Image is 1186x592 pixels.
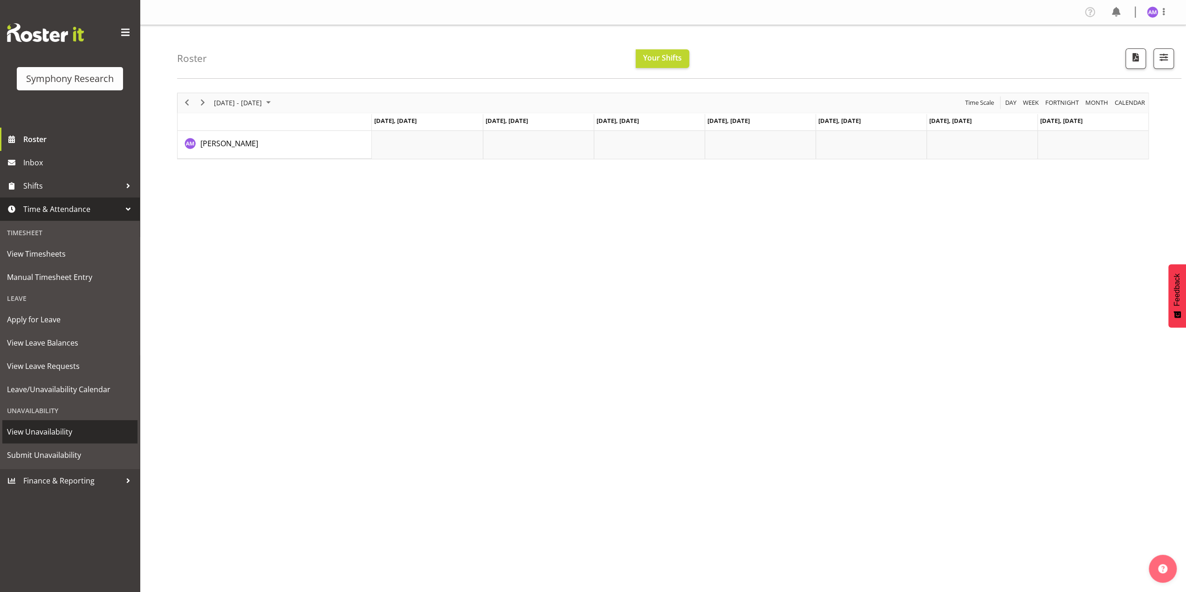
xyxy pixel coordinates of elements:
[2,308,137,331] a: Apply for Leave
[2,265,137,289] a: Manual Timesheet Entry
[7,270,133,284] span: Manual Timesheet Entry
[818,116,861,125] span: [DATE], [DATE]
[179,93,195,113] div: previous period
[200,138,258,149] a: [PERSON_NAME]
[1113,97,1147,109] button: Month
[23,156,135,170] span: Inbox
[636,49,689,68] button: Your Shifts
[26,72,114,86] div: Symphony Research
[2,443,137,467] a: Submit Unavailability
[1147,7,1158,18] img: amal-makan1835.jpg
[7,23,84,42] img: Rosterit website logo
[1125,48,1146,69] button: Download a PDF of the roster according to the set date range.
[177,93,1149,159] div: Timeline Week of October 2, 2025
[195,93,211,113] div: next period
[181,97,193,109] button: Previous
[7,359,133,373] span: View Leave Requests
[1084,97,1109,109] span: Month
[2,401,137,420] div: Unavailability
[213,97,275,109] button: September 2025
[596,116,639,125] span: [DATE], [DATE]
[23,132,135,146] span: Roster
[1021,97,1041,109] button: Timeline Week
[1173,273,1181,306] span: Feedback
[1044,97,1080,109] span: Fortnight
[372,131,1148,159] table: Timeline Week of October 2, 2025
[197,97,209,109] button: Next
[177,53,207,64] h4: Roster
[1114,97,1146,109] span: calendar
[23,179,121,193] span: Shifts
[2,420,137,443] a: View Unavailability
[2,378,137,401] a: Leave/Unavailability Calendar
[23,202,121,216] span: Time & Attendance
[211,93,276,113] div: Sep 29 - Oct 05, 2025
[2,331,137,354] a: View Leave Balances
[1022,97,1040,109] span: Week
[1040,116,1083,125] span: [DATE], [DATE]
[7,425,133,439] span: View Unavailability
[7,247,133,261] span: View Timesheets
[643,53,682,63] span: Your Shifts
[23,474,121,488] span: Finance & Reporting
[1044,97,1081,109] button: Fortnight
[7,448,133,462] span: Submit Unavailability
[486,116,528,125] span: [DATE], [DATE]
[1158,564,1167,573] img: help-xxl-2.png
[374,116,417,125] span: [DATE], [DATE]
[964,97,995,109] span: Time Scale
[2,289,137,308] div: Leave
[1084,97,1110,109] button: Timeline Month
[7,382,133,396] span: Leave/Unavailability Calendar
[1004,97,1018,109] button: Timeline Day
[7,313,133,327] span: Apply for Leave
[964,97,996,109] button: Time Scale
[1004,97,1017,109] span: Day
[2,223,137,242] div: Timesheet
[7,336,133,350] span: View Leave Balances
[178,131,372,159] td: Amal Makan resource
[1153,48,1174,69] button: Filter Shifts
[929,116,972,125] span: [DATE], [DATE]
[1168,264,1186,327] button: Feedback - Show survey
[213,97,263,109] span: [DATE] - [DATE]
[707,116,750,125] span: [DATE], [DATE]
[2,354,137,378] a: View Leave Requests
[2,242,137,265] a: View Timesheets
